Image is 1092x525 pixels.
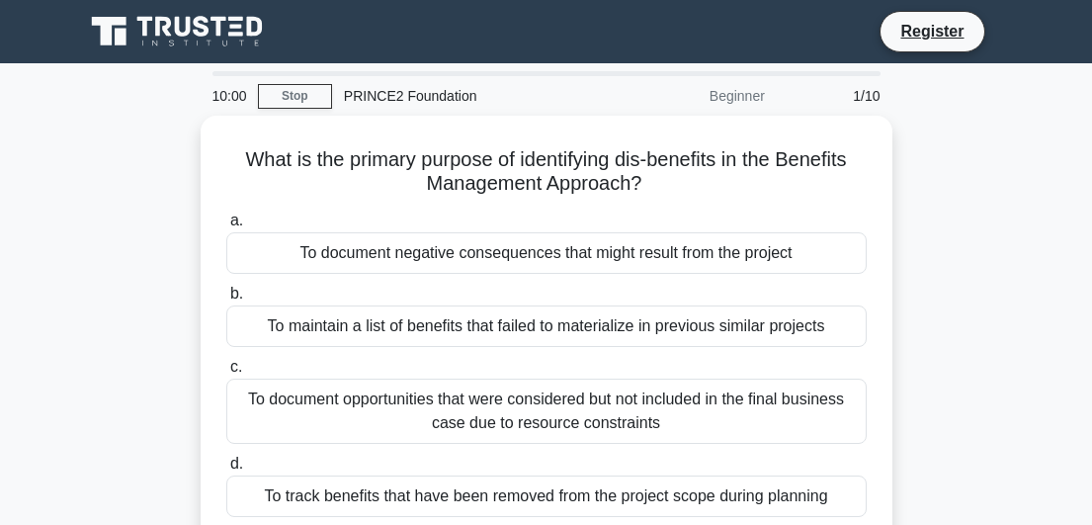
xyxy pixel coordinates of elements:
div: To maintain a list of benefits that failed to materialize in previous similar projects [226,306,867,347]
span: d. [230,455,243,472]
div: To document opportunities that were considered but not included in the final business case due to... [226,379,867,444]
span: a. [230,212,243,228]
h5: What is the primary purpose of identifying dis-benefits in the Benefits Management Approach? [224,147,869,197]
a: Stop [258,84,332,109]
span: b. [230,285,243,302]
div: PRINCE2 Foundation [332,76,604,116]
div: 1/10 [777,76,892,116]
span: c. [230,358,242,375]
div: To track benefits that have been removed from the project scope during planning [226,476,867,517]
div: To document negative consequences that might result from the project [226,232,867,274]
a: Register [888,19,975,44]
div: 10:00 [201,76,258,116]
div: Beginner [604,76,777,116]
